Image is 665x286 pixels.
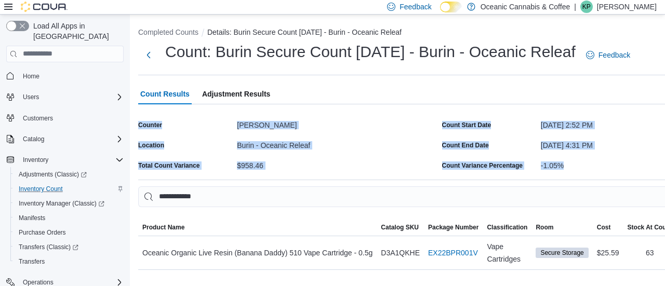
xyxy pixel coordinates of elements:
span: Transfers (Classic) [19,243,78,251]
a: Inventory Count [15,183,67,195]
span: Catalog [19,133,124,145]
button: Customers [2,111,128,126]
p: | [574,1,576,13]
a: Customers [19,112,57,125]
button: Next [138,45,159,65]
a: Inventory Manager (Classic) [15,197,109,210]
span: D3A1QKHE [381,247,420,259]
p: Oceanic Cannabis & Coffee [481,1,570,13]
button: Inventory [19,154,52,166]
button: Users [2,90,128,104]
div: Kylie Pike [580,1,593,13]
span: Product Name [142,223,184,231]
button: Product Name [138,219,377,236]
button: Package Number [424,219,483,236]
span: Inventory Manager (Classic) [19,199,104,208]
button: Home [2,69,128,84]
a: Transfers (Classic) [10,240,128,254]
label: Location [138,141,164,149]
button: Purchase Orders [10,225,128,240]
img: Cova [21,2,68,12]
span: Catalog [23,135,44,143]
span: Transfers [19,257,45,266]
span: Package Number [428,223,478,231]
span: Inventory Manager (Classic) [15,197,124,210]
span: Adjustment Results [202,84,270,104]
span: Adjustments (Classic) [15,168,124,181]
span: Inventory Count [19,185,63,193]
span: Home [23,72,39,80]
button: Catalog [2,132,128,146]
button: Room [531,219,592,236]
div: Total Count Variance [138,161,199,170]
button: Users [19,91,43,103]
span: Inventory [23,156,48,164]
span: Cost [597,223,611,231]
div: $958.46 [237,157,437,170]
button: Completed Counts [138,28,198,36]
span: Dark Mode [440,12,441,13]
input: Dark Mode [440,2,462,12]
a: Purchase Orders [15,226,70,239]
h1: Count: Burin Secure Count [DATE] - Burin - Oceanic Releaf [165,42,576,62]
span: Secure Storage [540,248,583,257]
span: Customers [19,112,124,125]
span: Feedback [400,2,431,12]
button: Cost [593,219,623,236]
span: Manifests [15,212,124,224]
label: Count End Date [442,141,489,149]
div: $25.59 [593,242,623,263]
button: Details: Burin Secure Count [DATE] - Burin - Oceanic Releaf [207,28,402,36]
span: Inventory Count [15,183,124,195]
span: Users [19,91,124,103]
div: Burin - Oceanic Releaf [237,137,437,149]
button: Catalog [19,133,48,145]
span: Feedback [598,50,630,60]
a: EX22BPR001V [428,247,478,259]
p: [PERSON_NAME] [597,1,657,13]
span: Transfers (Classic) [15,241,124,253]
span: Room [536,223,553,231]
a: Transfers (Classic) [15,241,83,253]
span: Home [19,70,124,83]
span: Users [23,93,39,101]
span: Classification [487,223,527,231]
span: Transfers [15,255,124,268]
span: Oceanic Organic Live Resin (Banana Daddy) 510 Vape Cartridge - 0.5g [142,247,373,259]
span: Adjustments (Classic) [19,170,87,179]
span: Customers [23,114,53,122]
button: Transfers [10,254,128,269]
span: Manifests [19,214,45,222]
div: Count Variance Percentage [442,161,523,170]
span: Load All Apps in [GEOGRAPHIC_DATA] [29,21,124,42]
label: Counter [138,121,162,129]
button: Manifests [10,211,128,225]
button: Inventory Count [10,182,128,196]
a: Adjustments (Classic) [15,168,91,181]
span: Catalog SKU [381,223,419,231]
a: Home [19,70,44,83]
span: Purchase Orders [19,228,66,237]
button: Classification [483,219,531,236]
span: Count Results [140,84,190,104]
div: [PERSON_NAME] [237,117,437,129]
span: Vape Cartridges [487,240,527,265]
a: Transfers [15,255,49,268]
span: Inventory [19,154,124,166]
a: Feedback [582,45,634,65]
span: KP [582,1,591,13]
button: Catalog SKU [377,219,424,236]
a: Adjustments (Classic) [10,167,128,182]
span: Purchase Orders [15,226,124,239]
label: Count Start Date [442,121,491,129]
a: Manifests [15,212,49,224]
span: Secure Storage [536,248,588,258]
a: Inventory Manager (Classic) [10,196,128,211]
button: Inventory [2,153,128,167]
